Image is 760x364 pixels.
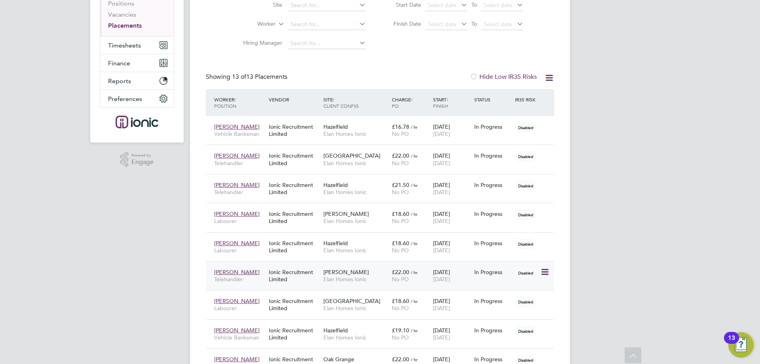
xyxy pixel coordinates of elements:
[323,189,388,196] span: Elan Homes Ionic
[433,189,450,196] span: [DATE]
[474,181,511,189] div: In Progress
[214,160,265,167] span: Telehandler
[214,152,260,159] span: [PERSON_NAME]
[431,293,472,316] div: [DATE]
[267,293,321,316] div: Ionic Recruitment Limited
[474,123,511,130] div: In Progress
[392,247,409,254] span: No PO
[323,160,388,167] span: Elan Homes Ionic
[411,211,418,217] span: / hr
[411,298,418,304] span: / hr
[431,236,472,258] div: [DATE]
[267,92,321,107] div: Vendor
[323,210,369,217] span: [PERSON_NAME]
[470,73,537,81] label: Hide Low IR35 Risks
[323,276,388,283] span: Elan Homes Ionic
[321,92,390,113] div: Site
[411,356,418,362] span: / hr
[323,269,369,276] span: [PERSON_NAME]
[386,20,421,27] label: Finish Date
[212,177,554,184] a: [PERSON_NAME]TelehandlerIonic Recruitment LimitedHazelfieldElan Homes Ionic£21.50 / hrNo PO[DATE]...
[474,210,511,217] div: In Progress
[323,247,388,254] span: Elan Homes Ionic
[433,247,450,254] span: [DATE]
[515,239,536,249] span: Disabled
[411,269,418,275] span: / hr
[392,123,409,130] span: £16.78
[392,189,409,196] span: No PO
[411,240,418,246] span: / hr
[392,96,412,109] span: / PO
[386,1,421,8] label: Start Date
[392,269,409,276] span: £22.00
[431,177,472,200] div: [DATE]
[120,152,154,167] a: Powered byEngage
[214,276,265,283] span: Telehandler
[515,297,536,307] span: Disabled
[323,240,348,247] span: Hazelfield
[323,327,348,334] span: Hazelfield
[484,2,512,9] span: Select date
[392,217,409,225] span: No PO
[323,181,348,189] span: Hazelfield
[206,73,289,81] div: Showing
[100,90,174,107] button: Preferences
[323,130,388,137] span: Elan Homes Ionic
[431,119,472,141] div: [DATE]
[100,116,174,128] a: Go to home page
[392,181,409,189] span: £21.50
[515,268,536,278] span: Disabled
[214,189,265,196] span: Telehandler
[267,236,321,258] div: Ionic Recruitment Limited
[431,148,472,170] div: [DATE]
[392,240,409,247] span: £18.60
[323,96,359,109] span: / Client Config
[513,92,540,107] div: IR35 Risk
[474,356,511,363] div: In Progress
[131,152,154,159] span: Powered by
[433,96,448,109] span: / Finish
[433,276,450,283] span: [DATE]
[515,210,536,220] span: Disabled
[214,356,260,363] span: [PERSON_NAME]
[267,265,321,287] div: Ionic Recruitment Limited
[267,148,321,170] div: Ionic Recruitment Limited
[433,305,450,312] span: [DATE]
[433,334,450,341] span: [DATE]
[212,293,554,300] a: [PERSON_NAME]LabourerIonic Recruitment Limited[GEOGRAPHIC_DATA]Elan Homes Ionic£18.60 / hrNo PO[D...
[392,160,409,167] span: No PO
[100,36,174,54] button: Timesheets
[214,181,260,189] span: [PERSON_NAME]
[214,334,265,341] span: Vehicle Banksman
[469,19,479,29] span: To
[411,328,418,334] span: / hr
[515,151,536,162] span: Disabled
[232,73,246,81] span: 13 of
[237,39,282,46] label: Hiring Manager
[214,305,265,312] span: Labourer
[108,11,136,18] a: Vacancies
[484,21,512,28] span: Select date
[131,159,154,166] span: Engage
[474,327,511,334] div: In Progress
[392,334,409,341] span: No PO
[108,77,131,85] span: Reports
[431,265,472,287] div: [DATE]
[214,297,260,305] span: [PERSON_NAME]
[431,92,472,113] div: Start
[212,92,267,113] div: Worker
[230,20,275,28] label: Worker
[411,182,418,188] span: / hr
[728,332,754,358] button: Open Resource Center, 13 new notifications
[100,72,174,90] button: Reports
[515,122,536,133] span: Disabled
[323,217,388,225] span: Elan Homes Ionic
[214,96,236,109] span: / Position
[212,148,554,154] a: [PERSON_NAME]TelehandlerIonic Recruitment Limited[GEOGRAPHIC_DATA]Elan Homes Ionic£22.00 / hrNo P...
[116,116,158,128] img: ionic-logo-retina.png
[433,217,450,225] span: [DATE]
[472,92,513,107] div: Status
[212,322,554,329] a: [PERSON_NAME]Vehicle BanksmanIonic Recruitment LimitedHazelfieldElan Homes Ionic£19.10 / hrNo PO[...
[428,2,456,9] span: Select date
[212,235,554,242] a: [PERSON_NAME]LabourerIonic Recruitment LimitedHazelfieldElan Homes Ionic£18.60 / hrNo PO[DATE][DA...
